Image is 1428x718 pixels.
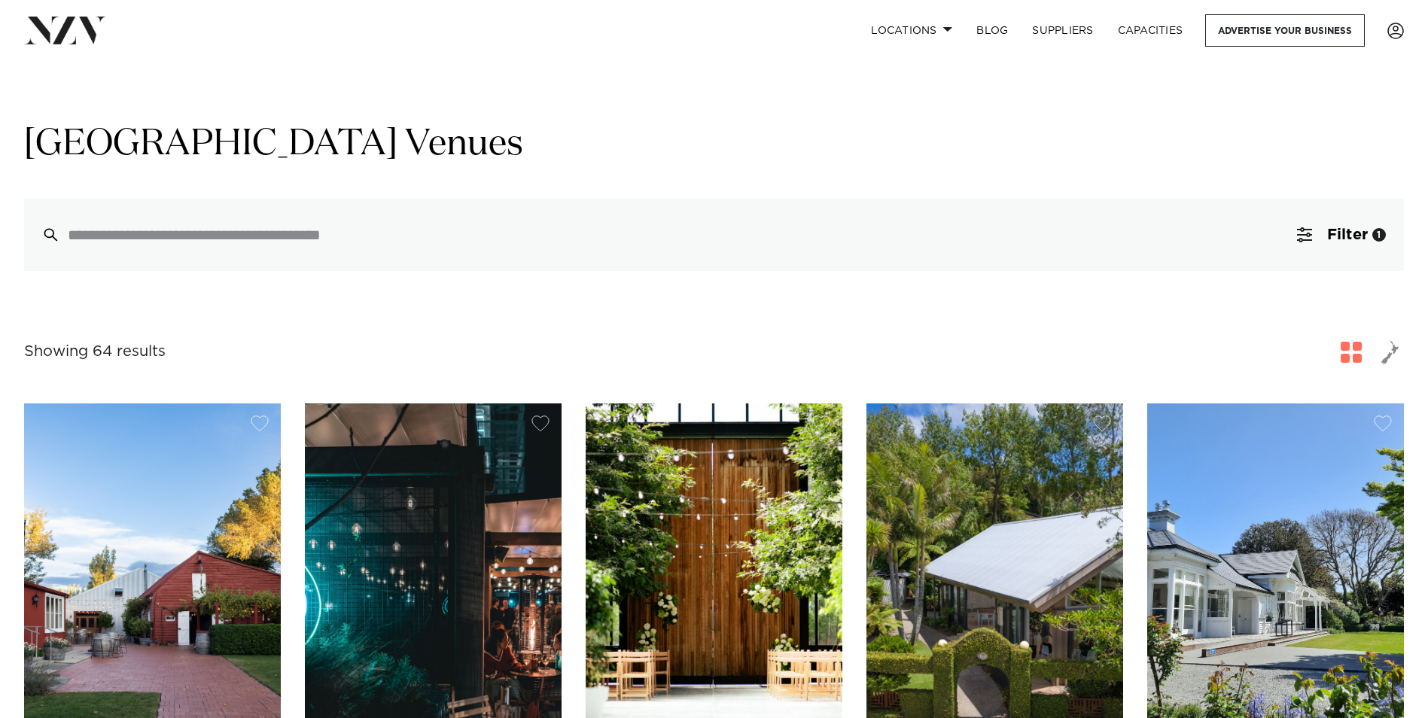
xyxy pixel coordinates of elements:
a: BLOG [964,14,1020,47]
a: Advertise your business [1205,14,1365,47]
button: Filter1 [1279,199,1404,271]
a: Capacities [1106,14,1195,47]
div: Showing 64 results [24,340,166,364]
div: 1 [1372,228,1386,242]
a: SUPPLIERS [1020,14,1105,47]
h1: [GEOGRAPHIC_DATA] Venues [24,121,1404,169]
img: nzv-logo.png [24,17,106,44]
a: Locations [859,14,964,47]
span: Filter [1327,227,1368,242]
